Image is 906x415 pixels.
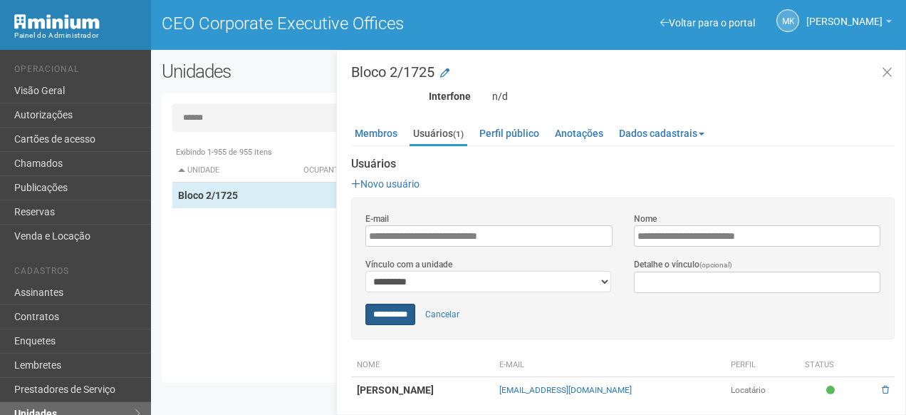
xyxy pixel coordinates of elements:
a: Anotações [551,123,607,144]
span: (opcional) [699,261,732,269]
a: Membros [351,123,401,144]
img: Minium [14,14,100,29]
div: Interfone [340,90,481,103]
div: n/d [481,90,905,103]
div: Painel do Administrador [14,29,140,42]
a: [EMAIL_ADDRESS][DOMAIN_NAME] [499,385,632,395]
label: Detalhe o vínculo [634,258,732,272]
th: Perfil [725,354,800,377]
th: E-mail [494,354,725,377]
td: Locatário [725,377,800,404]
strong: Bloco 2/1725 [178,190,238,201]
li: Operacional [14,64,140,79]
a: Usuários(1) [410,123,467,146]
a: Perfil público [476,123,543,144]
li: Cadastros [14,266,140,281]
a: Dados cadastrais [615,123,708,144]
h1: CEO Corporate Executive Offices [162,14,518,33]
th: Status [799,354,865,377]
h3: Bloco 2/1725 [351,65,895,79]
a: MK [776,9,799,32]
small: (1) [453,129,464,139]
label: E-mail [365,212,389,225]
div: Exibindo 1-955 de 955 itens [172,146,885,159]
label: Nome [634,212,657,225]
th: Ocupante: activate to sort column ascending [298,159,642,183]
h2: Unidades [162,61,455,82]
a: Novo usuário [351,178,420,190]
a: Cancelar [417,304,467,325]
span: Ativo [826,384,838,396]
label: Vínculo com a unidade [365,258,452,271]
a: Modificar a unidade [440,66,449,81]
strong: Usuários [351,158,895,170]
th: Unidade: activate to sort column descending [172,159,298,183]
span: Marcela Kunz [806,2,882,27]
a: [PERSON_NAME] [806,18,892,29]
a: Voltar para o portal [660,17,755,29]
th: Nome [351,354,494,377]
strong: [PERSON_NAME] [357,384,434,396]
